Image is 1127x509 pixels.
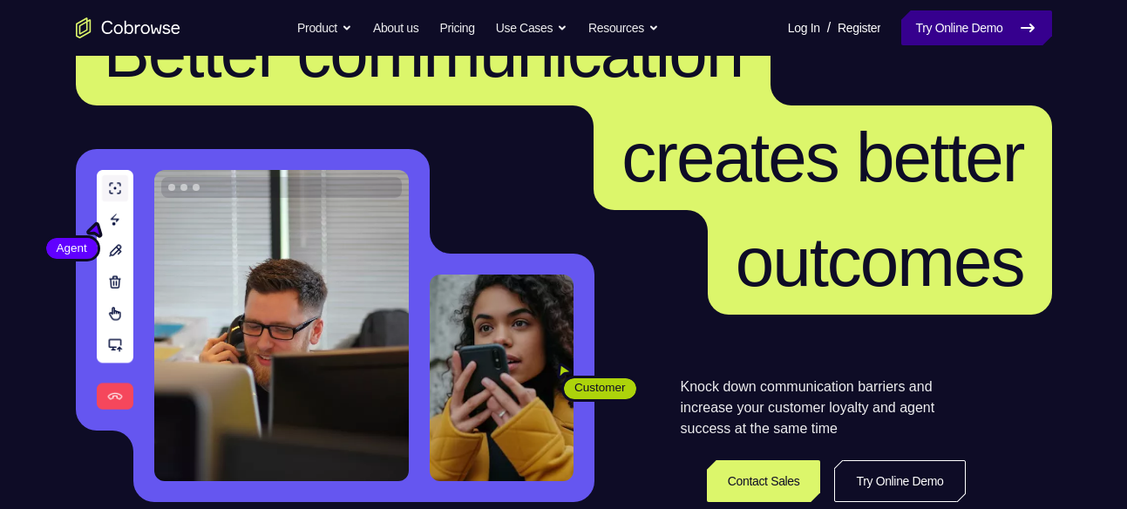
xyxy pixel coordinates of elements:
img: A customer holding their phone [430,275,574,481]
img: A customer support agent talking on the phone [154,170,409,481]
a: Try Online Demo [834,460,965,502]
a: Go to the home page [76,17,180,38]
a: Contact Sales [707,460,821,502]
span: outcomes [736,223,1024,301]
button: Resources [588,10,659,45]
button: Use Cases [496,10,567,45]
a: About us [373,10,418,45]
a: Register [838,10,880,45]
span: creates better [621,119,1023,196]
p: Knock down communication barriers and increase your customer loyalty and agent success at the sam... [681,377,966,439]
a: Log In [788,10,820,45]
a: Try Online Demo [901,10,1051,45]
button: Product [297,10,352,45]
span: / [827,17,831,38]
a: Pricing [439,10,474,45]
